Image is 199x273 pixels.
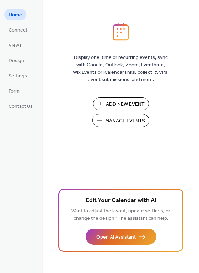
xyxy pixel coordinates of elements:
a: Form [4,85,24,96]
img: logo_icon.svg [113,23,129,41]
a: Views [4,39,26,51]
span: Open AI Assistant [96,234,136,241]
button: Open AI Assistant [86,229,156,245]
span: Add New Event [106,101,145,108]
span: Connect [9,27,27,34]
span: Form [9,88,20,95]
span: Manage Events [105,117,145,125]
span: Settings [9,72,27,80]
span: Home [9,11,22,19]
button: Add New Event [93,97,149,110]
span: Views [9,42,22,49]
span: Design [9,57,24,65]
span: Edit Your Calendar with AI [86,196,156,206]
a: Design [4,54,28,66]
a: Home [4,9,26,20]
span: Display one-time or recurring events, sync with Google, Outlook, Zoom, Eventbrite, Wix Events or ... [73,54,169,84]
span: Contact Us [9,103,33,110]
a: Connect [4,24,32,35]
a: Contact Us [4,100,37,112]
a: Settings [4,69,31,81]
button: Manage Events [92,114,149,127]
span: Want to adjust the layout, update settings, or change the design? The assistant can help. [71,206,170,223]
